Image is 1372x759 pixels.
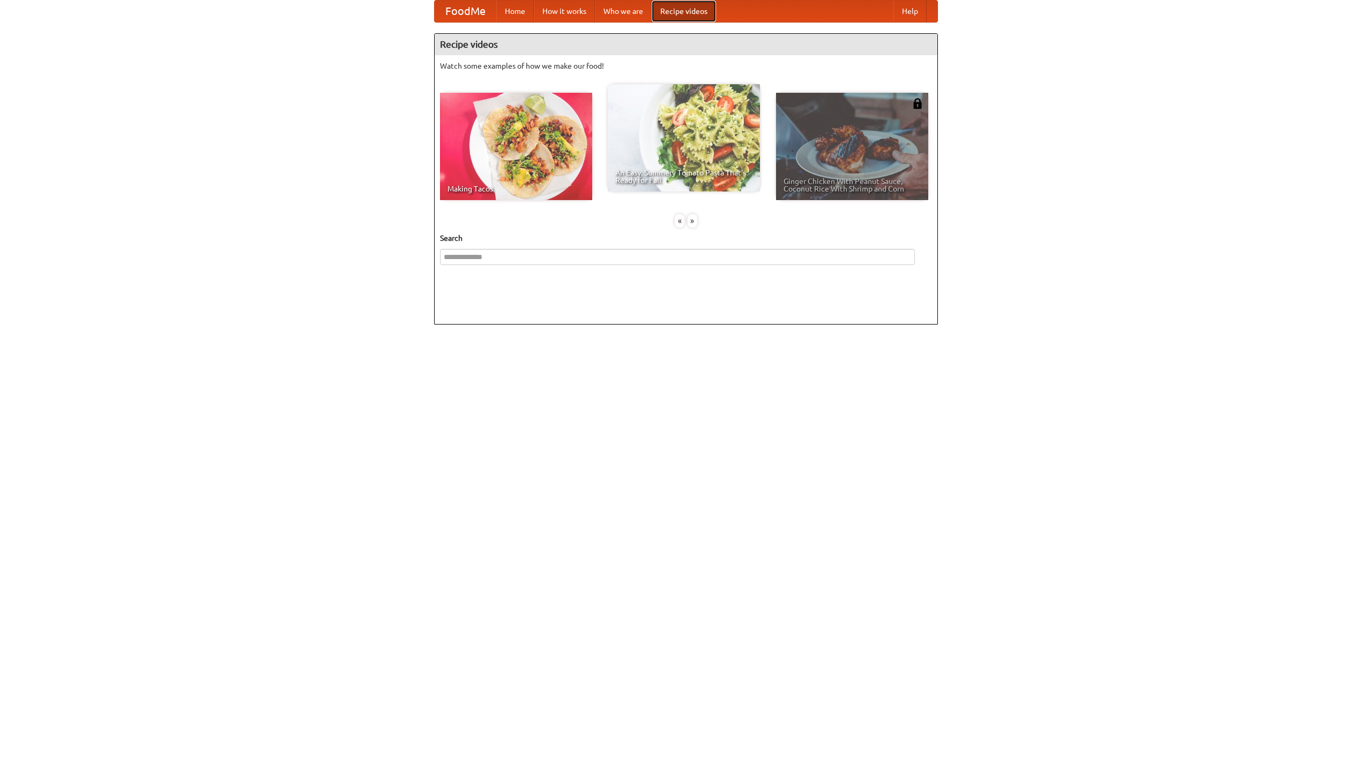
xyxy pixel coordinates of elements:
h4: Recipe videos [435,34,937,55]
div: » [688,214,697,227]
span: Making Tacos [448,185,585,193]
a: Making Tacos [440,93,592,200]
a: An Easy, Summery Tomato Pasta That's Ready for Fall [608,84,760,191]
a: Home [496,1,534,22]
p: Watch some examples of how we make our food! [440,61,932,71]
a: FoodMe [435,1,496,22]
h5: Search [440,233,932,244]
a: Help [893,1,927,22]
img: 483408.png [912,98,923,109]
a: Recipe videos [652,1,716,22]
div: « [675,214,684,227]
span: An Easy, Summery Tomato Pasta That's Ready for Fall [615,169,752,184]
a: How it works [534,1,595,22]
a: Who we are [595,1,652,22]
